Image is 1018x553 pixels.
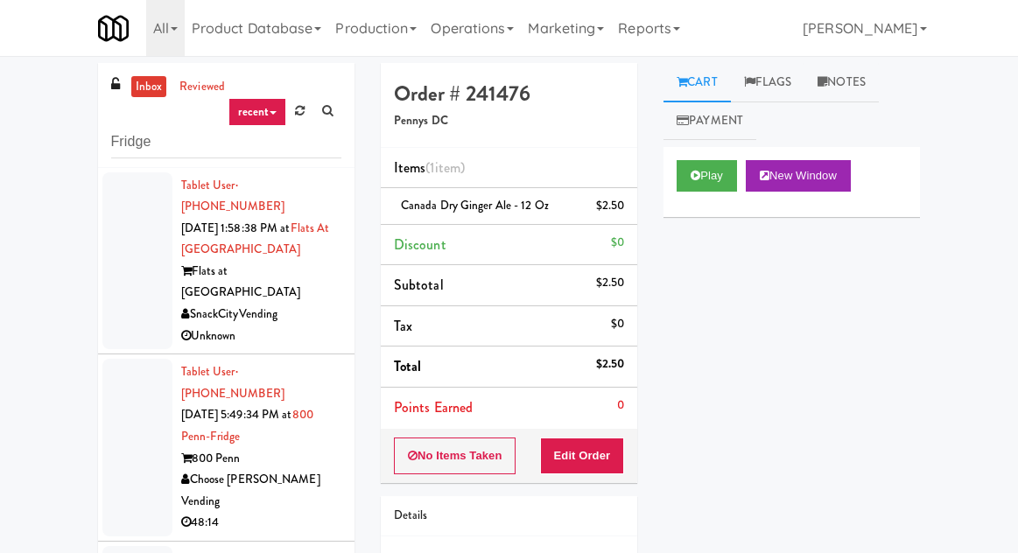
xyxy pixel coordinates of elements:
[394,437,516,474] button: No Items Taken
[181,304,341,325] div: SnackCityVending
[181,363,284,402] a: Tablet User· [PHONE_NUMBER]
[181,363,284,402] span: · [PHONE_NUMBER]
[111,126,341,158] input: Search vision orders
[596,195,625,217] div: $2.50
[677,160,737,192] button: Play
[181,512,341,534] div: 48:14
[611,232,624,254] div: $0
[394,505,624,527] div: Details
[804,63,879,102] a: Notes
[98,13,129,44] img: Micromart
[617,395,624,416] div: 0
[663,63,731,102] a: Cart
[746,160,851,192] button: New Window
[181,220,291,236] span: [DATE] 1:58:38 PM at
[181,469,341,512] div: Choose [PERSON_NAME] Vending
[181,261,341,304] div: Flats at [GEOGRAPHIC_DATA]
[394,316,412,336] span: Tax
[181,177,284,215] a: Tablet User· [PHONE_NUMBER]
[394,82,624,105] h4: Order # 241476
[401,197,549,213] span: Canada Dry Ginger Ale - 12 oz
[181,325,341,347] div: Unknown
[228,98,286,126] a: recent
[540,437,625,474] button: Edit Order
[394,234,446,255] span: Discount
[175,76,229,98] a: reviewed
[394,356,422,376] span: Total
[131,76,167,98] a: inbox
[596,272,625,294] div: $2.50
[435,157,460,178] ng-pluralize: item
[394,397,473,417] span: Points Earned
[394,275,444,295] span: Subtotal
[611,313,624,335] div: $0
[181,406,292,423] span: [DATE] 5:49:34 PM at
[731,63,805,102] a: Flags
[181,448,341,470] div: 800 Penn
[394,115,624,128] h5: Pennys DC
[425,157,465,178] span: (1 )
[98,354,355,542] li: Tablet User· [PHONE_NUMBER][DATE] 5:49:34 PM at800 Penn-Fridge800 PennChoose [PERSON_NAME] Vendin...
[98,168,355,355] li: Tablet User· [PHONE_NUMBER][DATE] 1:58:38 PM atFlats at [GEOGRAPHIC_DATA]Flats at [GEOGRAPHIC_DAT...
[663,101,756,141] a: Payment
[596,353,625,375] div: $2.50
[394,157,465,178] span: Items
